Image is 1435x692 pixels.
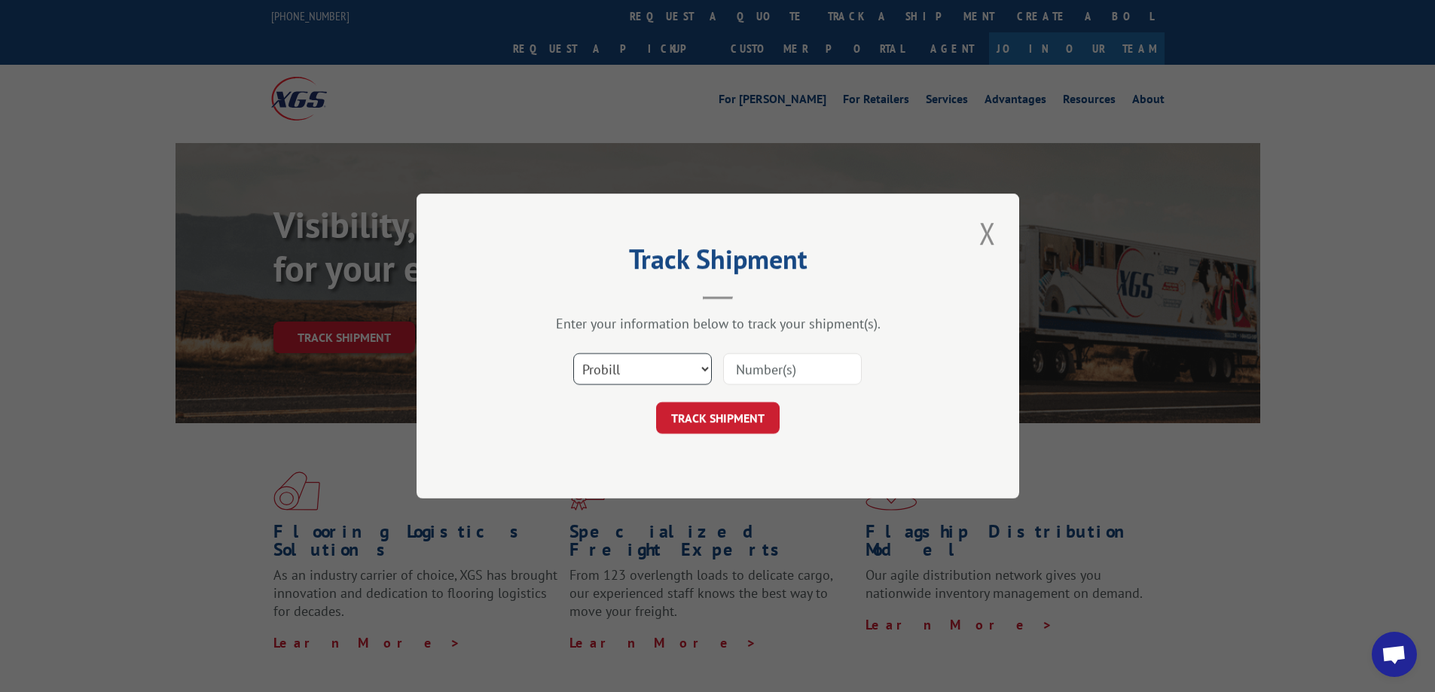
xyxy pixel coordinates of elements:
[492,248,944,277] h2: Track Shipment
[656,402,780,434] button: TRACK SHIPMENT
[492,315,944,332] div: Enter your information below to track your shipment(s).
[975,212,1000,254] button: Close modal
[723,353,862,385] input: Number(s)
[1372,632,1417,677] a: Open chat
